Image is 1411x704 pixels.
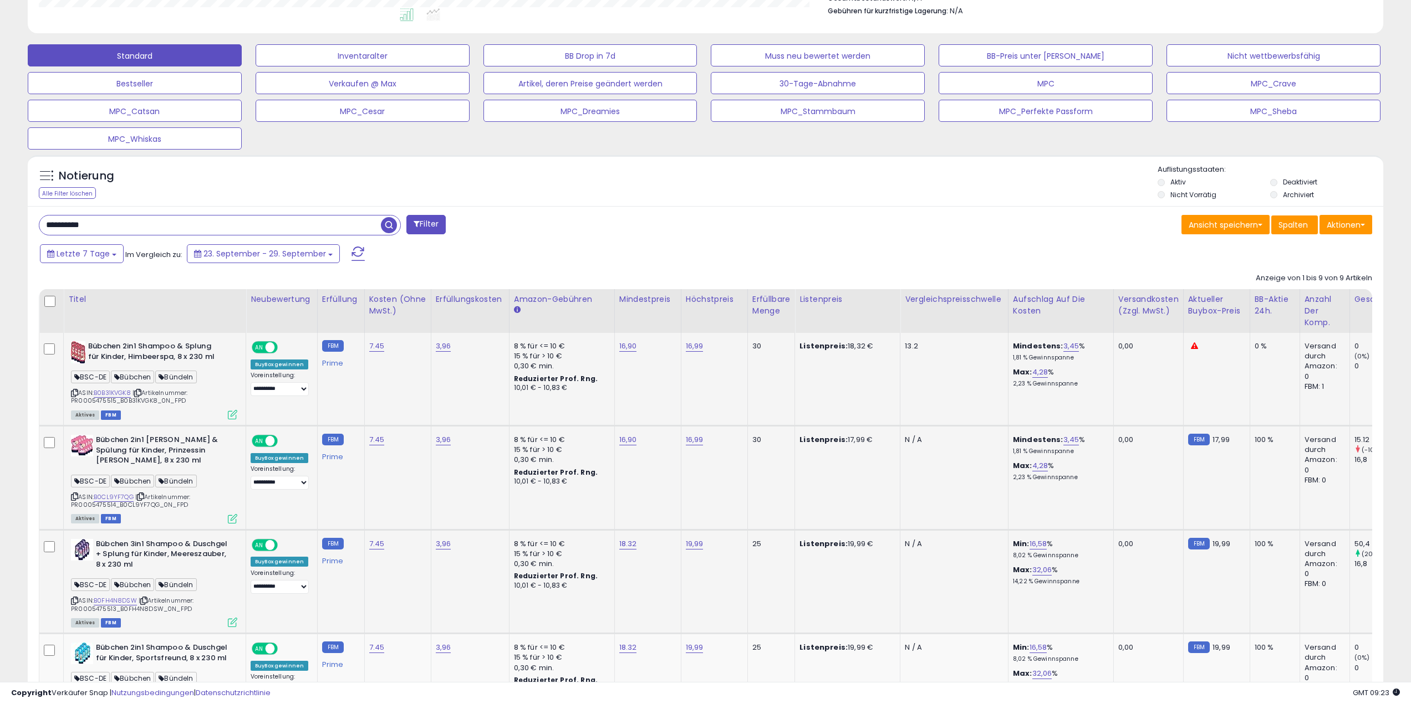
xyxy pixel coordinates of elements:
font: (0%) [1354,653,1370,662]
button: Artikel, deren Preise geändert werden [483,72,697,94]
font: FBM [328,342,339,350]
font: FBM [1194,643,1205,651]
button: Bestseller [28,72,242,94]
font: Letzte 7 Tage [57,248,110,259]
font: Bübchen [120,476,151,486]
font: Bündeln [164,580,193,589]
font: ASIN: [78,492,94,501]
font: BuyBox gewinnen [255,455,304,461]
font: 16,99 [686,341,704,351]
button: MPC_Whiskas [28,127,242,150]
button: MPC_Crave [1167,72,1381,94]
font: FBM [1194,435,1205,444]
font: Versand durch Amazon: 0 [1305,434,1337,475]
font: Inventaralter [338,50,388,61]
font: MPC_Catsan [109,106,160,117]
button: Spalten [1271,215,1318,234]
font: 14,22 % Gewinnspanne [1013,577,1079,585]
font: | [135,492,137,501]
font: Bübchen [120,580,151,589]
small: Amazon-Gebühren. [514,305,521,315]
font: 8 % für <= 10 € [514,642,565,652]
font: FBM: 0 [1305,475,1327,485]
font: Prime [322,556,344,566]
font: 17,99 € [848,434,873,445]
font: MPC_Perfekte Passform [999,106,1093,117]
font: 16,58 [1030,642,1047,652]
font: MPC [1037,78,1055,89]
a: 3,96 [436,642,451,653]
font: Reduzierter Prof. Rng. [514,374,598,383]
font: Voreinstellung: [251,371,295,379]
font: Listenpreis: [799,434,848,445]
font: 16,58 [1030,538,1047,549]
font: (200%) [1362,549,1385,558]
font: Höchstpreis [686,294,733,305]
font: BB Drop in 7d [565,50,615,61]
font: Spalten [1278,219,1308,230]
font: 8 % für <= 10 € [514,341,565,351]
span: Alle Angebote, die derzeit bei Amazon zum Kauf verfügbar sind [71,410,99,420]
font: FBM [328,435,339,444]
span: Alle Angebote, die derzeit bei Amazon zum Kauf verfügbar sind [71,618,99,628]
font: 30 [752,434,761,445]
font: Deaktiviert [1283,177,1317,187]
button: MPC_Stammbaum [711,100,925,122]
font: 0,00 [1118,642,1134,652]
font: Aktiv [1170,177,1186,187]
font: 17,99 [1213,434,1230,445]
font: Max: [1013,564,1032,575]
font: Max: [1013,668,1032,679]
font: 10,01 € - 10,83 € [514,580,568,590]
font: 30 [752,341,761,351]
a: 16,58 [1030,538,1047,549]
font: Listenpreis [799,294,842,305]
a: 18.32 [619,538,637,549]
font: Bündeln [164,476,193,486]
font: Bübchen 2in1 Shampoo & Duschgel für Kinder, Sportsfreund, 8 x 230 ml [96,642,227,663]
font: 16,8 [1354,558,1368,569]
font: 4,28 [1032,460,1048,471]
font: Bübchen 2in1 Shampoo & Splung für Kinder, Himbeerspa, 8 x 230 ml [88,341,215,362]
font: 0 [1354,341,1359,351]
a: Nutzungsbedingungen [111,687,194,698]
font: FBM [328,539,339,548]
font: Prime [322,358,344,368]
font: 32,06 [1032,564,1052,575]
font: N/A [950,6,963,16]
font: Versand durch Amazon: 0 [1305,538,1337,579]
font: 0,30 € min. [514,361,554,371]
font: FBM [1194,539,1205,548]
font: 15 % für > 10 € [514,548,562,559]
font: 100 % [1255,434,1274,445]
font: Archiviert [1283,190,1314,199]
button: Muss neu bewertet werden [711,44,925,66]
a: 7.45 [369,642,385,653]
font: Erfüllungskosten [436,294,502,305]
a: 16,99 [686,341,704,352]
font: Copyright [11,687,52,698]
button: Verkaufen @ Max [256,72,470,94]
font: 18.32 [619,642,637,652]
font: Artikelnummer: PR0005475513_B0FH4N8DSW_0N_FPD [71,596,194,613]
a: 3,96 [436,434,451,445]
button: Letzte 7 Tage [40,244,124,263]
a: 7.45 [369,434,385,445]
font: Nicht wettbewerbsfähig [1227,50,1320,61]
font: Versandkosten (zzgl. MwSt.) [1118,294,1179,316]
font: Alle Filter löschen [42,189,93,198]
button: BB-Preis unter [PERSON_NAME] [939,44,1153,66]
font: 7.45 [369,434,385,445]
font: Notierung [59,168,114,183]
img: 41HsURiqsML._SL40_.jpg [71,435,93,456]
font: Min: [1013,538,1030,549]
font: 3,96 [436,341,451,351]
button: Filter [406,215,446,234]
font: Erfüllbare Menge [752,294,791,316]
font: 7.45 [369,341,385,351]
font: 19,99 [1213,642,1230,652]
font: 0 [1354,642,1359,652]
button: MPC_Catsan [28,100,242,122]
font: 50,4 [1354,538,1371,549]
font: % [1047,642,1053,652]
